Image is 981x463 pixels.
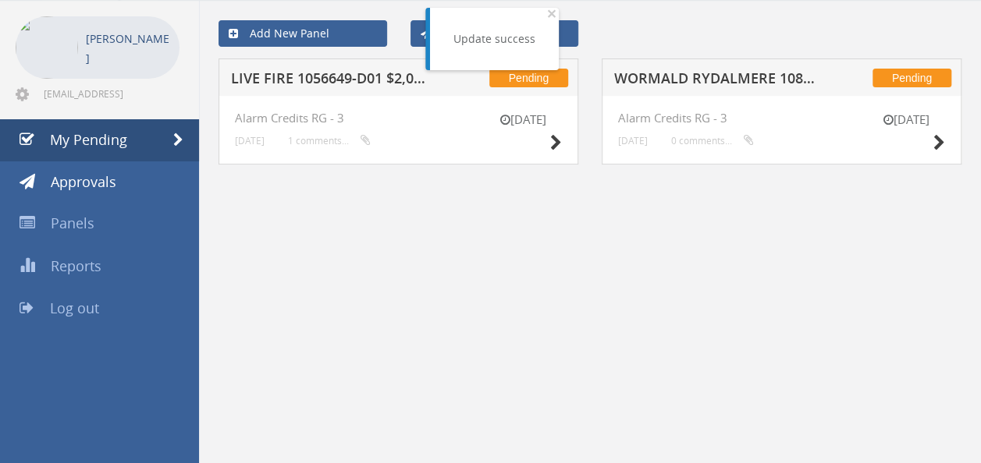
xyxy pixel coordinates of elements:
[618,111,945,125] h4: Alarm Credits RG - 3
[453,31,535,47] div: Update success
[547,2,556,24] span: ×
[51,256,101,275] span: Reports
[231,71,432,90] h5: LIVE FIRE 1056649-D01 $2,042.94
[50,130,127,149] span: My Pending
[489,69,568,87] span: Pending
[671,135,754,147] small: 0 comments...
[51,172,116,191] span: Approvals
[484,111,562,128] small: [DATE]
[618,135,648,147] small: [DATE]
[219,20,387,47] a: Add New Panel
[614,71,815,90] h5: WORMALD RYDALMERE 1082400-D01 $325.60
[86,29,172,68] p: [PERSON_NAME]
[873,69,951,87] span: Pending
[50,299,99,317] span: Log out
[867,111,945,128] small: [DATE]
[235,135,265,147] small: [DATE]
[44,87,176,100] span: [EMAIL_ADDRESS][DOMAIN_NAME]
[235,111,562,125] h4: Alarm Credits RG - 3
[51,214,94,232] span: Panels
[288,135,371,147] small: 1 comments...
[411,20,579,47] a: Send New Approval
